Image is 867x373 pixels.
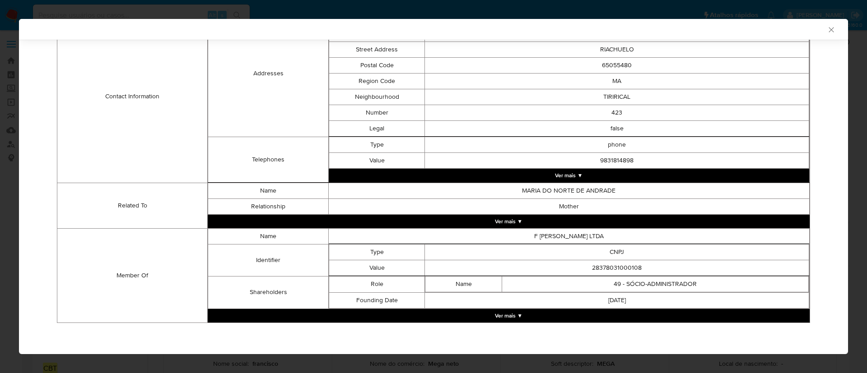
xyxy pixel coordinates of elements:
[328,228,809,244] td: F [PERSON_NAME] LTDA
[329,244,425,260] td: Type
[329,120,425,136] td: Legal
[329,292,425,308] td: Founding Date
[329,276,425,292] td: Role
[425,292,809,308] td: [DATE]
[208,137,328,182] td: Telephones
[328,183,809,198] td: MARIA DO NORTE DE ANDRADE
[425,105,809,120] td: 423
[425,89,809,105] td: TIRIRICAL
[425,41,809,57] td: RIACHUELO
[425,244,809,260] td: CNPJ
[329,169,809,182] button: Expand array
[329,41,425,57] td: Street Address
[329,73,425,89] td: Region Code
[208,198,328,214] td: Relationship
[329,152,425,168] td: Value
[329,105,425,120] td: Number
[425,276,502,292] td: Name
[57,228,208,322] td: Member Of
[329,137,425,152] td: Type
[208,10,328,137] td: Addresses
[425,137,809,152] td: phone
[57,10,208,183] td: Contact Information
[208,228,328,244] td: Name
[208,309,810,322] button: Expand array
[502,276,809,292] td: 49 - SÓCIO-ADMINISTRADOR
[19,19,848,354] div: closure-recommendation-modal
[328,198,809,214] td: Mother
[827,25,835,33] button: Fechar a janela
[425,260,809,276] td: 28378031000108
[329,260,425,276] td: Value
[329,57,425,73] td: Postal Code
[425,152,809,168] td: 9831814898
[425,57,809,73] td: 65055480
[57,183,208,228] td: Related To
[208,276,328,309] td: Shareholders
[208,215,810,228] button: Expand array
[208,244,328,276] td: Identifier
[425,120,809,136] td: false
[425,73,809,89] td: MA
[329,89,425,105] td: Neighbourhood
[208,183,328,198] td: Name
